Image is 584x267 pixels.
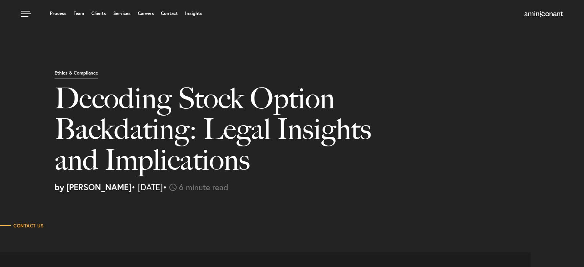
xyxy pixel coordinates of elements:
p: Ethics & Compliance [55,71,98,79]
a: Services [113,11,131,16]
a: Careers [138,11,154,16]
span: • [163,181,167,192]
p: • [DATE] [55,183,578,191]
h1: Decoding Stock Option Backdating: Legal Insights and Implications [55,83,421,183]
a: Home [524,11,563,17]
a: Insights [185,11,202,16]
a: Process [50,11,66,16]
a: Contact [161,11,178,16]
a: Team [74,11,84,16]
img: icon-time-light.svg [169,184,177,191]
strong: by [PERSON_NAME] [55,181,131,192]
img: Amini & Conant [524,11,563,17]
a: Clients [91,11,106,16]
span: 6 minute read [179,181,228,192]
